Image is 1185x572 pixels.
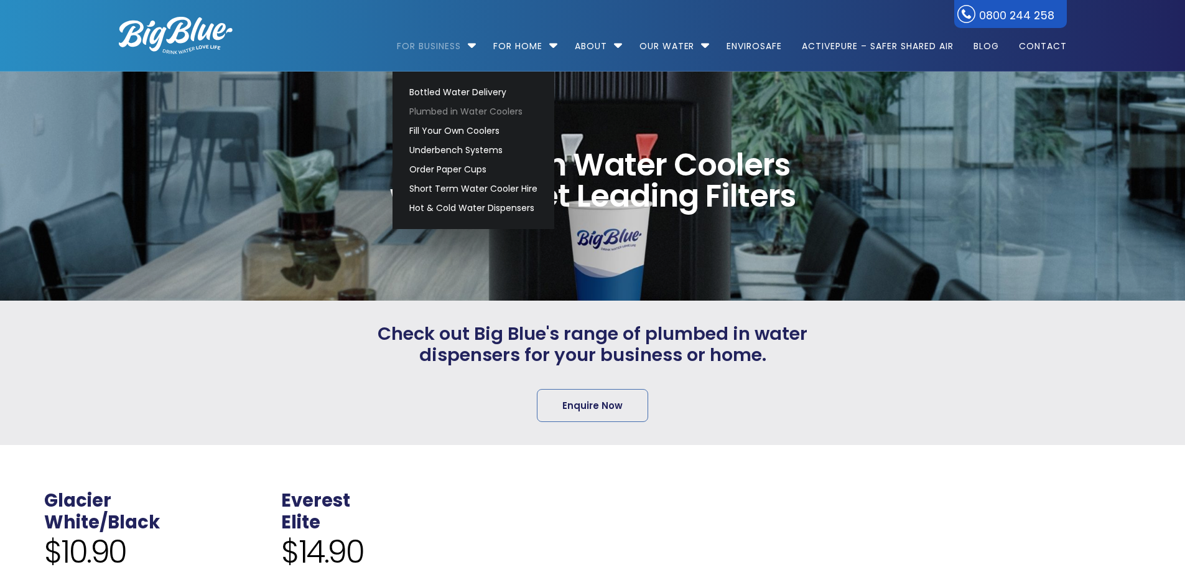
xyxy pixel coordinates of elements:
a: Short Term Water Cooler Hire [404,179,543,199]
a: Enquire Now [537,389,648,422]
a: Fill Your Own Coolers [404,121,543,141]
a: Plumbed in Water Coolers [404,102,543,121]
span: $14.90 [281,533,363,571]
a: Elite [281,510,320,535]
span: Check out Big Blue's range of plumbed in water dispensers for your business or home. [361,323,824,367]
span: $10.90 [44,533,126,571]
img: logo [119,17,233,54]
a: White/Black [44,510,160,535]
a: Bottled Water Delivery [404,83,543,102]
a: Order Paper Cups [404,160,543,179]
a: Glacier [44,488,111,513]
span: Plumbed In Water Coolers with Market Leading Filters [367,149,819,212]
a: Everest [281,488,350,513]
a: Hot & Cold Water Dispensers [404,199,543,218]
a: Underbench Systems [404,141,543,160]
